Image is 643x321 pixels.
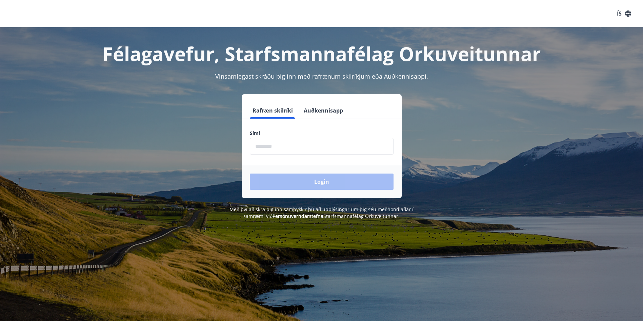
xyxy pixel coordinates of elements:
label: Sími [250,130,394,137]
button: Rafræn skilríki [250,102,296,119]
button: Auðkennisapp [301,102,346,119]
span: Vinsamlegast skráðu þig inn með rafrænum skilríkjum eða Auðkennisappi. [215,72,428,80]
button: ÍS [613,7,635,20]
h1: Félagavefur, Starfsmannafélag Orkuveitunnar [86,41,558,66]
a: Persónuverndarstefna [273,213,323,219]
span: Með því að skrá þig inn samþykkir þú að upplýsingar um þig séu meðhöndlaðar í samræmi við Starfsm... [229,206,414,219]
